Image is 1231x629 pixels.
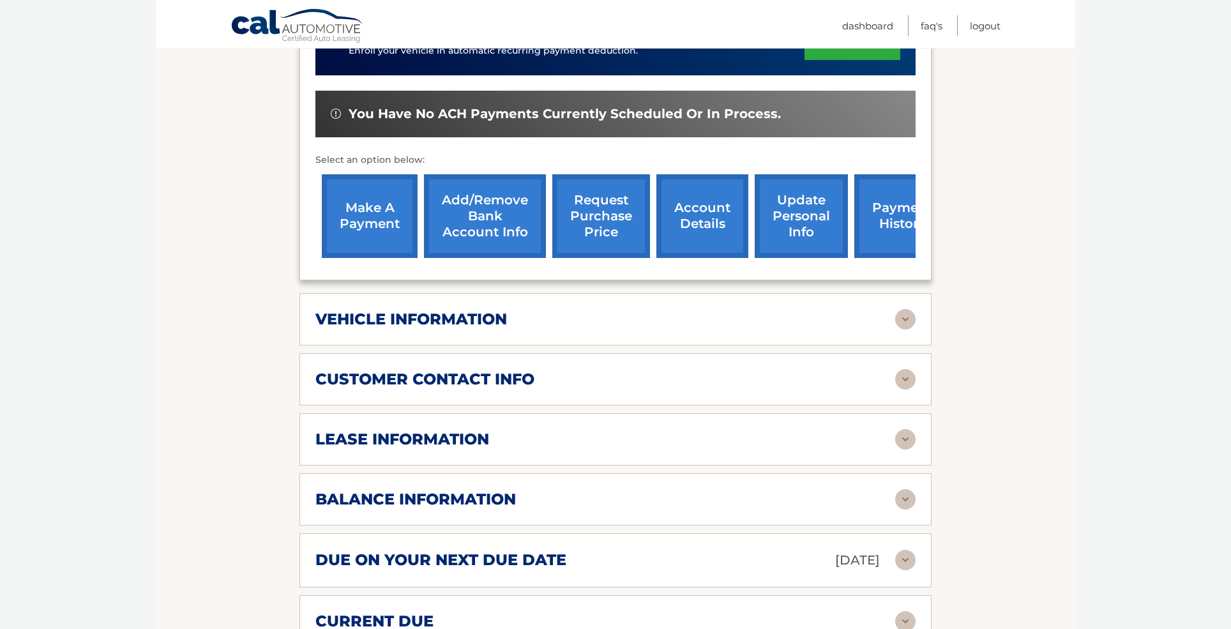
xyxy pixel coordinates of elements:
[315,153,916,168] p: Select an option below:
[895,550,916,570] img: accordion-rest.svg
[315,370,534,389] h2: customer contact info
[315,550,566,570] h2: due on your next due date
[424,174,546,258] a: Add/Remove bank account info
[854,174,950,258] a: payment history
[755,174,848,258] a: update personal info
[315,430,489,449] h2: lease information
[895,369,916,390] img: accordion-rest.svg
[315,490,516,509] h2: balance information
[349,106,781,122] span: You have no ACH payments currently scheduled or in process.
[895,429,916,450] img: accordion-rest.svg
[895,309,916,330] img: accordion-rest.svg
[315,310,507,329] h2: vehicle information
[970,15,1001,36] a: Logout
[552,174,650,258] a: request purchase price
[921,15,942,36] a: FAQ's
[842,15,893,36] a: Dashboard
[835,549,880,572] p: [DATE]
[349,44,804,58] p: Enroll your vehicle in automatic recurring payment deduction.
[230,8,365,45] a: Cal Automotive
[895,489,916,510] img: accordion-rest.svg
[331,109,341,119] img: alert-white.svg
[322,174,418,258] a: make a payment
[656,174,748,258] a: account details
